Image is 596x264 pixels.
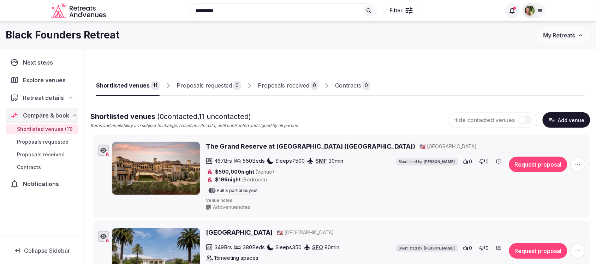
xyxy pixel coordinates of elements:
div: Contracts [335,81,361,90]
span: Explore venues [23,76,68,84]
span: $199 night [215,176,267,183]
span: [GEOGRAPHIC_DATA] [284,229,334,236]
span: Proposals received [17,151,65,158]
span: $500,000 night [215,168,274,175]
span: Proposals requested [17,138,68,145]
span: 90 min [324,244,339,251]
a: Proposals requested0 [177,76,241,96]
span: 467 Brs [214,157,232,164]
div: Proposals requested [177,81,232,90]
span: Filter [390,7,403,14]
a: SMF [315,157,327,164]
span: 550 Beds [243,157,265,164]
a: Explore venues [6,73,78,88]
a: Proposals received [6,150,78,160]
span: Next steps [23,58,56,67]
span: [PERSON_NAME] [424,246,455,251]
button: Request proposal [509,157,567,172]
button: Request proposal [509,243,567,259]
a: Shortlisted venues11 [96,76,160,96]
span: Contracts [17,164,41,171]
div: 0 [363,81,370,90]
span: Shortlisted venues (11) [17,126,73,133]
span: Retreat details [23,94,64,102]
span: Compare & book [23,111,69,120]
span: Hide contacted venues [454,116,515,124]
div: Shortlisted by [396,244,458,252]
button: Collapse Sidebar [6,243,78,258]
a: [GEOGRAPHIC_DATA] [206,228,273,237]
button: 0 [461,243,475,253]
span: Sleeps 7500 [275,157,305,164]
span: (Venue) [255,169,274,175]
span: [PERSON_NAME] [424,159,455,164]
span: 🇺🇸 [277,229,283,235]
a: Next steps [6,55,78,70]
div: 0 [311,81,318,90]
button: 0 [477,243,491,253]
span: 🇺🇸 [420,143,426,149]
span: 380 Beds [243,244,265,251]
span: Notifications [23,180,62,188]
a: SFO [312,244,323,251]
p: Rates and availability are subject to change, based on site data, until contracted and signed by ... [90,123,298,129]
a: Notifications [6,176,78,191]
span: [GEOGRAPHIC_DATA] [427,143,477,150]
a: Proposals received0 [258,76,318,96]
span: ( 0 contacted, 11 uncontacted) [157,112,251,121]
div: 0 [233,81,241,90]
div: Proposals received [258,81,309,90]
a: Visit the homepage [51,3,107,19]
span: Shortlisted venues [90,112,251,121]
span: Collapse Sidebar [24,247,70,254]
span: 349 Brs [214,244,232,251]
span: Add venue notes [213,204,250,211]
span: 0 [486,245,489,252]
span: Full & partial buyout [217,188,258,193]
svg: Retreats and Venues company logo [51,3,107,19]
button: Filter [385,4,417,17]
a: Proposals requested [6,137,78,147]
div: 11 [151,81,160,90]
a: Contracts0 [335,76,370,96]
button: 🇺🇸 [420,143,426,150]
a: Shortlisted venues (11) [6,124,78,134]
h1: Black Founders Retreat [6,28,120,42]
button: 0 [477,157,491,167]
span: Venue notes [206,198,586,204]
span: 0 [486,158,489,165]
button: Add venue [543,112,590,128]
div: Shortlisted by [396,158,458,166]
span: 0 [469,158,472,165]
button: My Retreats [537,26,590,44]
span: 30 min [328,157,343,164]
img: The Grand Reserve at The Meritage (Vista Collina Resort) [112,142,200,195]
span: (Bedroom) [242,176,267,182]
a: The Grand Reserve at [GEOGRAPHIC_DATA] ([GEOGRAPHIC_DATA]) [206,142,416,151]
span: Sleeps 350 [275,244,302,251]
button: 0 [461,157,475,167]
a: Contracts [6,162,78,172]
img: Shay Tippie [525,6,535,16]
span: 0 [469,245,472,252]
span: 15 meeting spaces [214,254,258,262]
span: My Retreats [543,32,575,39]
div: Shortlisted venues [96,81,150,90]
button: 🇺🇸 [277,229,283,236]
